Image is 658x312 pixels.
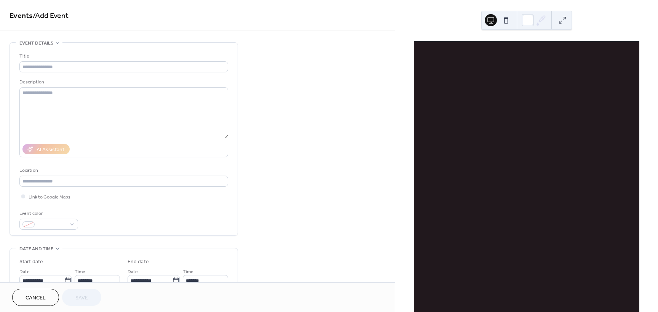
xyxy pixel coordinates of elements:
[19,245,53,253] span: Date and time
[19,258,43,266] div: Start date
[128,268,138,276] span: Date
[75,268,85,276] span: Time
[183,268,193,276] span: Time
[12,289,59,306] button: Cancel
[19,210,77,218] div: Event color
[29,193,70,201] span: Link to Google Maps
[19,39,53,47] span: Event details
[19,166,227,174] div: Location
[10,8,33,23] a: Events
[33,8,69,23] span: / Add Event
[19,78,227,86] div: Description
[128,258,149,266] div: End date
[26,294,46,302] span: Cancel
[19,52,227,60] div: Title
[19,268,30,276] span: Date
